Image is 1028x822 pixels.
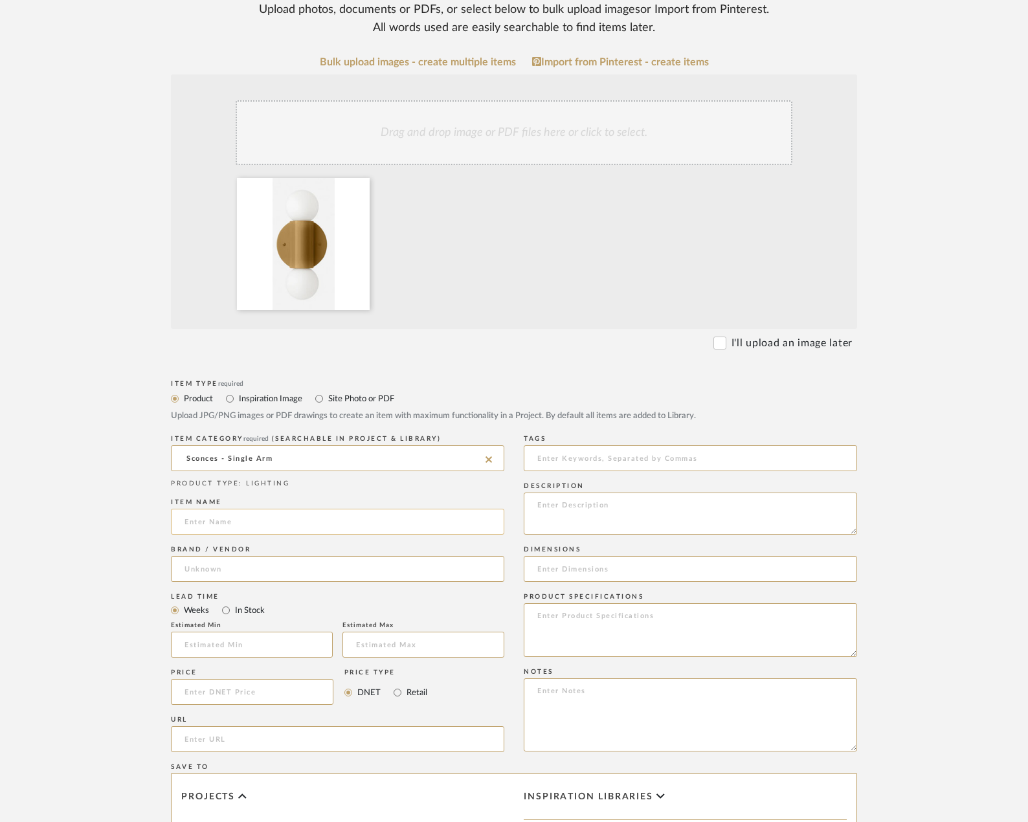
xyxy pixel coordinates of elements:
[524,593,857,601] div: Product Specifications
[234,603,265,617] label: In Stock
[171,632,333,658] input: Estimated Min
[524,546,857,553] div: Dimensions
[524,556,857,582] input: Enter Dimensions
[243,436,269,442] span: required
[171,602,504,618] mat-radio-group: Select item type
[249,1,779,37] div: Upload photos, documents or PDFs, or select below to bulk upload images or Import from Pinterest ...
[405,685,427,700] label: Retail
[171,509,504,535] input: Enter Name
[238,392,302,406] label: Inspiration Image
[171,726,504,752] input: Enter URL
[239,480,289,487] span: : LIGHTING
[342,632,504,658] input: Estimated Max
[356,685,381,700] label: DNET
[171,546,504,553] div: Brand / Vendor
[524,482,857,490] div: Description
[171,445,504,471] input: Type a category to search and select
[524,668,857,676] div: Notes
[181,792,235,803] span: Projects
[171,380,857,388] div: Item Type
[183,392,213,406] label: Product
[171,593,504,601] div: Lead Time
[183,603,209,617] label: Weeks
[171,390,857,406] mat-radio-group: Select item type
[171,763,857,771] div: Save To
[171,435,504,443] div: ITEM CATEGORY
[524,792,653,803] span: Inspiration libraries
[272,436,441,442] span: (Searchable in Project & Library)
[732,335,853,351] label: I'll upload an image later
[171,498,504,506] div: Item name
[524,445,857,471] input: Enter Keywords, Separated by Commas
[171,410,857,423] div: Upload JPG/PNG images or PDF drawings to create an item with maximum functionality in a Project. ...
[524,435,857,443] div: Tags
[342,621,504,629] div: Estimated Max
[218,381,243,387] span: required
[171,679,333,705] input: Enter DNET Price
[344,679,427,705] mat-radio-group: Select price type
[171,556,504,582] input: Unknown
[171,479,504,489] div: PRODUCT TYPE
[327,392,394,406] label: Site Photo or PDF
[344,669,427,676] div: Price Type
[171,716,504,724] div: URL
[320,57,516,68] a: Bulk upload images - create multiple items
[171,669,333,676] div: Price
[171,621,333,629] div: Estimated Min
[532,56,709,68] a: Import from Pinterest - create items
